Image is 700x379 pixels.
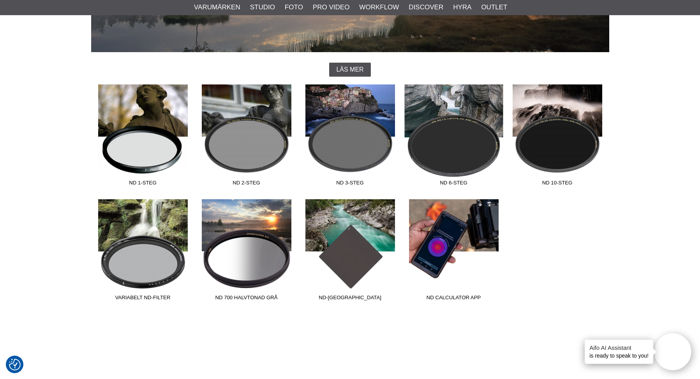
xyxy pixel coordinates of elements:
[298,84,402,189] a: ND 3-steg
[453,2,471,12] a: Hyra
[313,2,349,12] a: Pro Video
[91,294,195,304] span: Variabelt ND-Filter
[589,344,649,352] h4: Aifo AI Assistant
[195,84,298,189] a: ND 2-steg
[91,179,195,189] span: ND 1-steg
[402,84,506,189] a: ND 6-steg
[195,294,298,304] span: ND 700 Halvtonad Grå
[481,2,507,12] a: Outlet
[285,2,303,12] a: Foto
[195,179,298,189] span: ND 2-steg
[9,358,21,372] button: Samtyckesinställningar
[409,2,443,12] a: Discover
[194,2,240,12] a: Varumärken
[402,199,506,304] a: ND Calculator App
[506,84,609,189] a: ND 10-steg
[195,199,298,304] a: ND 700 Halvtonad Grå
[585,340,653,364] div: is ready to speak to you!
[91,199,195,304] a: Variabelt ND-Filter
[298,179,402,189] span: ND 3-steg
[402,294,506,304] span: ND Calculator App
[91,84,195,189] a: ND 1-steg
[402,179,506,189] span: ND 6-steg
[9,359,21,370] img: Revisit consent button
[250,2,275,12] a: Studio
[336,66,363,73] span: Läs mer
[359,2,399,12] a: Workflow
[298,294,402,304] span: ND-[GEOGRAPHIC_DATA]
[298,199,402,304] a: ND-[GEOGRAPHIC_DATA]
[506,179,609,189] span: ND 10-steg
